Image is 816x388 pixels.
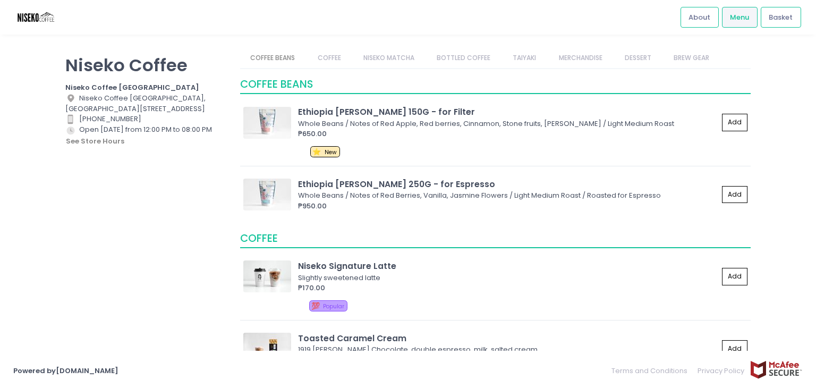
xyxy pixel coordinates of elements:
img: Ethiopia Koke Shalaye 150G - for Filter [243,107,291,139]
a: About [681,7,719,27]
span: ⭐ [312,147,321,157]
div: [PHONE_NUMBER] [65,114,227,124]
a: Menu [722,7,758,27]
span: Menu [730,12,749,23]
a: BOTTLED COFFEE [427,48,501,68]
div: Niseko Coffee [GEOGRAPHIC_DATA], [GEOGRAPHIC_DATA][STREET_ADDRESS] [65,93,227,114]
span: About [688,12,710,23]
a: DESSERT [614,48,661,68]
div: Whole Beans / Notes of Red Apple, Red berries, Cinnamon, Stone fruits, [PERSON_NAME] / Light Medi... [298,119,715,129]
a: COFFEE [307,48,351,68]
span: COFFEE [240,231,278,246]
a: Privacy Policy [693,360,750,381]
a: TAIYAKI [503,48,547,68]
img: Niseko Signature Latte [243,260,291,292]
img: Toasted Caramel Cream [243,333,291,365]
div: Slightly sweetened latte [298,273,715,283]
p: Niseko Coffee [65,55,227,75]
div: Open [DATE] from 12:00 PM to 08:00 PM [65,124,227,147]
span: Popular [323,302,344,310]
span: Basket [769,12,793,23]
div: Toasted Caramel Cream [298,332,718,344]
div: Ethiopia [PERSON_NAME] 150G - for Filter [298,106,718,118]
a: NISEKO MATCHA [353,48,424,68]
div: ₱950.00 [298,201,718,212]
b: Niseko Coffee [GEOGRAPHIC_DATA] [65,82,199,92]
button: Add [722,268,747,285]
a: COFFEE BEANS [240,48,305,68]
a: MERCHANDISE [548,48,613,68]
a: Terms and Conditions [611,360,693,381]
span: 💯 [311,301,320,311]
button: see store hours [65,136,125,147]
button: Add [722,340,747,358]
span: COFFEE BEANS [240,77,313,91]
span: New [325,148,337,156]
div: Ethiopia [PERSON_NAME] 250G - for Espresso [298,178,718,190]
img: logo [13,8,61,27]
div: Niseko Signature Latte [298,260,718,272]
img: mcafee-secure [750,360,803,379]
div: 1919 [PERSON_NAME] Chocolate, double espresso, milk, salted cream [298,344,715,355]
img: Ethiopia Koke Shalaye 250G - for Espresso [243,179,291,210]
div: Whole Beans / Notes of Red Berries, Vanilla, Jasmine Flowers / Light Medium Roast / Roasted for E... [298,190,715,201]
button: Add [722,186,747,204]
div: ₱170.00 [298,283,718,293]
div: ₱650.00 [298,129,718,139]
a: Powered by[DOMAIN_NAME] [13,366,118,376]
a: BREW GEAR [664,48,720,68]
button: Add [722,114,747,131]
